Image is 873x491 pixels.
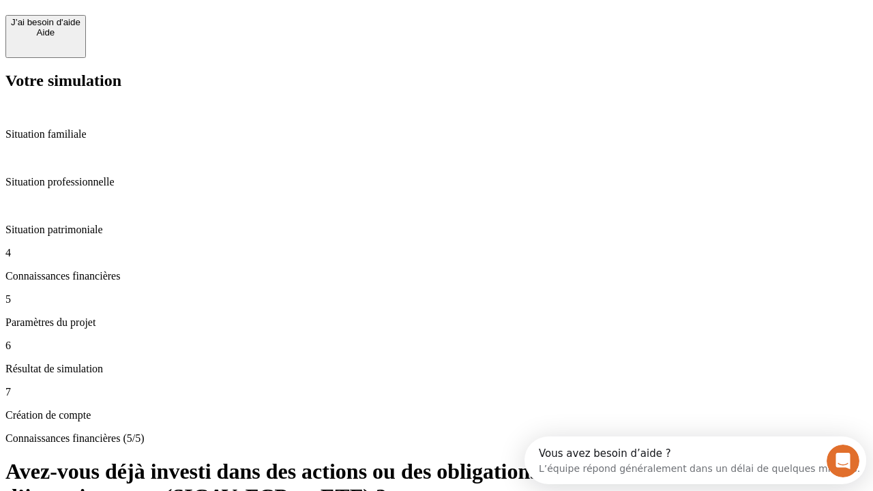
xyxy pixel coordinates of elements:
div: Ouvrir le Messenger Intercom [5,5,376,43]
p: Création de compte [5,409,868,421]
p: Paramètres du projet [5,316,868,329]
div: J’ai besoin d'aide [11,17,80,27]
p: Connaissances financières [5,270,868,282]
iframe: Intercom live chat discovery launcher [524,436,866,484]
p: 4 [5,247,868,259]
p: Situation patrimoniale [5,224,868,236]
div: Aide [11,27,80,38]
p: Situation professionnelle [5,176,868,188]
p: 7 [5,386,868,398]
p: 6 [5,340,868,352]
h2: Votre simulation [5,72,868,90]
div: Vous avez besoin d’aide ? [14,12,336,23]
button: J’ai besoin d'aideAide [5,15,86,58]
div: L’équipe répond généralement dans un délai de quelques minutes. [14,23,336,37]
iframe: Intercom live chat [827,445,859,477]
p: Situation familiale [5,128,868,140]
p: Connaissances financières (5/5) [5,432,868,445]
p: 5 [5,293,868,306]
p: Résultat de simulation [5,363,868,375]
